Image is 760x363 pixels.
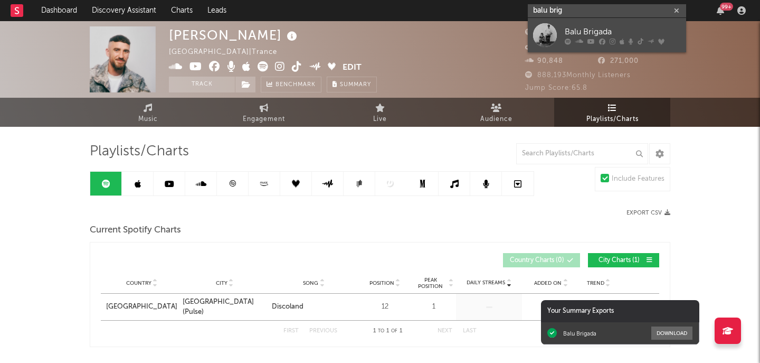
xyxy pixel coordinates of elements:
div: [DATE] [525,302,577,312]
span: 76,435 [525,29,562,36]
button: Last [463,328,477,334]
a: Engagement [206,98,322,127]
button: Next [438,328,452,334]
a: Benchmark [261,77,321,92]
button: Previous [309,328,337,334]
span: Song [303,280,318,286]
a: Playlists/Charts [554,98,670,127]
button: Track [169,77,235,92]
a: [GEOGRAPHIC_DATA] (Pulse) [183,297,267,318]
div: Your Summary Exports [541,300,699,322]
span: Position [369,280,394,286]
div: 1 1 1 [358,325,416,338]
span: 90,848 [525,58,563,64]
span: Music [138,113,158,126]
span: Added On [534,280,562,286]
div: Include Features [612,173,664,185]
span: Benchmark [275,79,316,91]
span: Summary [340,82,371,88]
span: Live [373,113,387,126]
span: 271,000 [598,58,639,64]
a: Live [322,98,438,127]
button: First [283,328,299,334]
div: 1 [414,302,453,312]
a: Music [90,98,206,127]
a: [GEOGRAPHIC_DATA] [106,302,177,312]
span: Peak Position [414,277,447,290]
span: Country Charts ( 0 ) [510,257,564,264]
span: Trend [587,280,604,286]
button: 99+ [717,6,724,15]
span: Current Spotify Charts [90,224,181,237]
span: City [216,280,227,286]
button: Country Charts(0) [503,253,580,267]
div: Balu Brigada [563,330,596,337]
span: Jump Score: 65.8 [525,85,587,91]
span: Audience [480,113,512,126]
span: City Charts ( 1 ) [595,257,643,264]
span: to [378,329,384,333]
span: 888,193 Monthly Listeners [525,72,631,79]
button: Edit [343,61,362,75]
span: Playlists/Charts [90,145,189,158]
input: Search for artists [528,4,686,17]
span: Daily Streams [467,279,505,287]
button: Download [651,327,692,340]
div: 99 + [720,3,733,11]
span: of [391,329,397,333]
button: Export CSV [626,210,670,216]
span: Engagement [243,113,285,126]
a: Audience [438,98,554,127]
div: 12 [361,302,408,312]
span: Playlists/Charts [586,113,639,126]
button: City Charts(1) [588,253,659,267]
a: Balu Brigada [528,18,686,52]
div: [GEOGRAPHIC_DATA] | Trance [169,46,289,59]
span: Country [126,280,151,286]
div: Discoland [272,302,303,312]
button: Summary [327,77,377,92]
input: Search Playlists/Charts [516,143,648,164]
span: 258,400 [525,43,567,50]
div: Balu Brigada [565,25,681,38]
a: Discoland [272,302,356,312]
div: [PERSON_NAME] [169,26,300,44]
